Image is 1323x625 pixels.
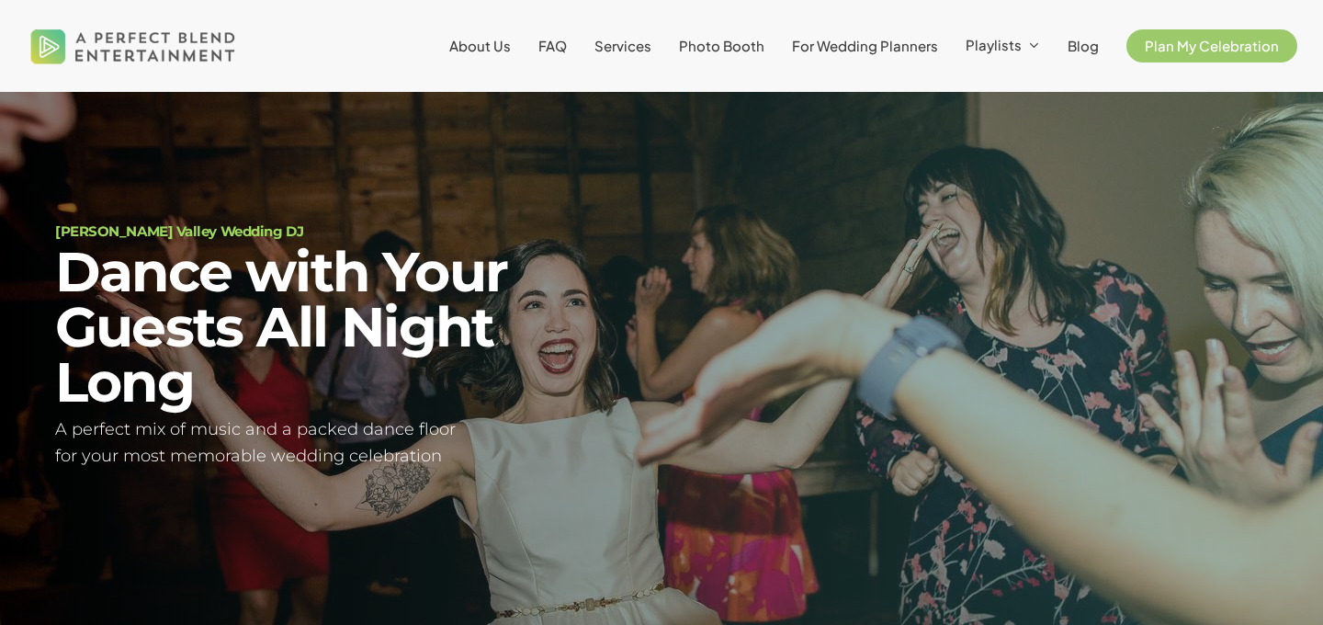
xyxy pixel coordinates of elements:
[792,37,938,54] span: For Wedding Planners
[792,39,938,53] a: For Wedding Planners
[55,244,639,410] h2: Dance with Your Guests All Night Long
[1145,37,1279,54] span: Plan My Celebration
[679,39,764,53] a: Photo Booth
[594,37,651,54] span: Services
[26,13,241,79] img: A Perfect Blend Entertainment
[55,224,639,238] h1: [PERSON_NAME] Valley Wedding DJ
[538,37,567,54] span: FAQ
[1126,39,1297,53] a: Plan My Celebration
[594,39,651,53] a: Services
[449,39,511,53] a: About Us
[1068,39,1099,53] a: Blog
[679,37,764,54] span: Photo Booth
[966,36,1022,53] span: Playlists
[55,416,639,470] h5: A perfect mix of music and a packed dance floor for your most memorable wedding celebration
[1068,37,1099,54] span: Blog
[449,37,511,54] span: About Us
[538,39,567,53] a: FAQ
[966,38,1040,54] a: Playlists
